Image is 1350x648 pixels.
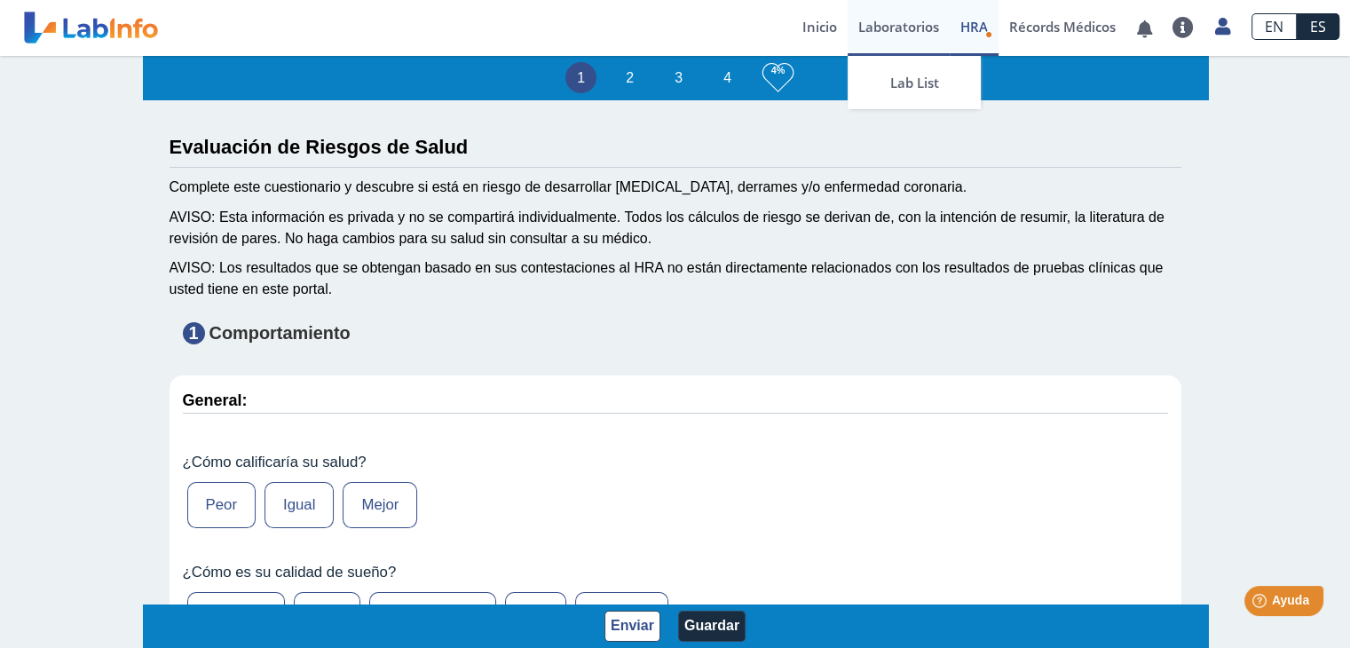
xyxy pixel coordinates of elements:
[960,18,988,36] span: HRA
[183,564,1168,581] label: ¿Cómo es su calidad de sueño?
[663,62,694,93] li: 3
[575,592,668,638] label: Muy mal
[294,592,361,638] label: Bien
[170,177,1181,198] div: Complete este cuestionario y descubre si está en riesgo de desarrollar [MEDICAL_DATA], derrames y...
[848,56,981,109] a: Lab List
[183,454,1168,471] label: ¿Cómo calificaría su salud?
[183,322,205,344] span: 1
[762,59,793,82] h3: 4%
[170,257,1181,300] div: AVISO: Los resultados que se obtengan basado en sus contestaciones al HRA no están directamente r...
[170,207,1181,249] div: AVISO: Esta información es privada y no se compartirá individualmente. Todos los cálculos de ries...
[1251,13,1297,40] a: EN
[614,62,645,93] li: 2
[604,611,660,642] button: Enviar
[187,482,256,528] label: Peor
[1297,13,1339,40] a: ES
[369,592,496,638] label: Más o menos
[187,592,285,638] label: Muy bien
[170,136,1181,158] h3: Evaluación de Riesgos de Salud
[678,611,746,642] button: Guardar
[264,482,334,528] label: Igual
[1192,579,1330,628] iframe: Help widget launcher
[343,482,417,528] label: Mejor
[505,592,566,638] label: Mal
[712,62,743,93] li: 4
[209,323,351,343] strong: Comportamiento
[183,391,248,409] strong: General:
[565,62,596,93] li: 1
